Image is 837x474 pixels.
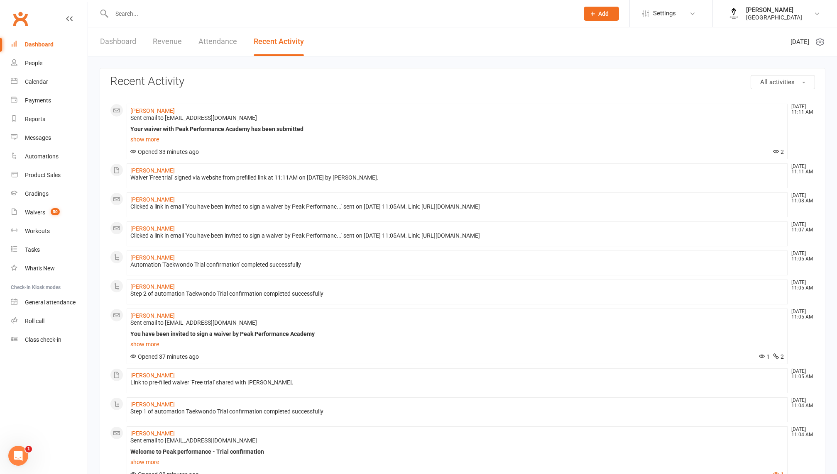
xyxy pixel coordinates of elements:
div: Messages [25,134,51,141]
button: Add [584,7,619,21]
a: Attendance [198,27,237,56]
span: Sent email to [EMAIL_ADDRESS][DOMAIN_NAME] [130,437,257,444]
button: All activities [751,75,815,89]
span: Add [598,10,609,17]
div: Automations [25,153,59,160]
a: Product Sales [11,166,88,185]
a: [PERSON_NAME] [130,372,175,379]
a: Dashboard [100,27,136,56]
div: Roll call [25,318,44,324]
a: [PERSON_NAME] [130,167,175,174]
a: [PERSON_NAME] [130,430,175,437]
div: Your waiver with Peak Performance Academy has been submitted [130,126,784,133]
span: Settings [653,4,676,23]
div: Step 2 of automation Taekwondo Trial confirmation completed successfully [130,290,784,297]
span: Opened 37 minutes ago [130,353,199,360]
div: [PERSON_NAME] [746,6,802,14]
div: Waivers [25,209,45,216]
a: Tasks [11,241,88,259]
iframe: Intercom live chat [8,446,28,466]
a: show more [130,338,784,350]
span: Sent email to [EMAIL_ADDRESS][DOMAIN_NAME] [130,319,257,326]
time: [DATE] 11:08 AM [787,193,815,204]
time: [DATE] 11:07 AM [787,222,815,233]
span: 50 [51,208,60,215]
a: Clubworx [10,8,31,29]
a: [PERSON_NAME] [130,254,175,261]
div: Calendar [25,78,48,85]
div: Tasks [25,246,40,253]
time: [DATE] 11:11 AM [787,104,815,115]
time: [DATE] 11:05 AM [787,280,815,291]
a: Dashboard [11,35,88,54]
time: [DATE] 11:04 AM [787,427,815,438]
div: Welcome to Peak performance - Trial confirmation [130,448,784,455]
a: Reports [11,110,88,129]
div: Reports [25,116,45,122]
div: Dashboard [25,41,54,48]
a: Gradings [11,185,88,203]
a: [PERSON_NAME] [130,401,175,408]
img: thumb_image1645566591.png [725,5,742,22]
div: Workouts [25,228,50,234]
div: Clicked a link in email 'You have been invited to sign a waiver by Peak Performanc...' sent on [D... [130,203,784,210]
div: Gradings [25,190,49,197]
span: 1 [25,446,32,452]
a: show more [130,456,784,468]
a: Automations [11,147,88,166]
input: Search... [109,8,573,19]
div: General attendance [25,299,76,306]
span: 2 [773,148,784,155]
span: Opened 33 minutes ago [130,148,199,155]
div: People [25,60,42,66]
time: [DATE] 11:05 AM [787,309,815,320]
span: 1 [759,353,770,360]
a: Payments [11,91,88,110]
div: Waiver 'Free trial' signed via website from prefilled link at 11:11AM on [DATE] by [PERSON_NAME]. [130,174,784,181]
a: Recent Activity [254,27,304,56]
a: Workouts [11,222,88,241]
a: Messages [11,129,88,147]
span: 2 [773,353,784,360]
a: [PERSON_NAME] [130,107,175,114]
a: People [11,54,88,73]
time: [DATE] 11:11 AM [787,164,815,175]
a: Revenue [153,27,182,56]
div: Class check-in [25,336,61,343]
a: General attendance kiosk mode [11,293,88,312]
a: Class kiosk mode [11,331,88,349]
a: [PERSON_NAME] [130,196,175,203]
a: Calendar [11,73,88,91]
a: [PERSON_NAME] [130,283,175,290]
span: Sent email to [EMAIL_ADDRESS][DOMAIN_NAME] [130,114,257,121]
div: Step 1 of automation Taekwondo Trial confirmation completed successfully [130,408,784,415]
a: [PERSON_NAME] [130,312,175,319]
div: [GEOGRAPHIC_DATA] [746,14,802,21]
a: What's New [11,259,88,278]
div: Automation 'Taekwondo Trial confirmation' completed successfully [130,261,784,268]
time: [DATE] 11:04 AM [787,398,815,408]
time: [DATE] 11:05 AM [787,251,815,262]
div: Link to pre-filled waiver 'Free trial' shared with [PERSON_NAME]. [130,379,784,386]
div: Payments [25,97,51,104]
span: All activities [760,78,795,86]
a: Roll call [11,312,88,331]
div: You have been invited to sign a waiver by Peak Performance Academy [130,331,784,338]
div: Product Sales [25,172,61,178]
h3: Recent Activity [110,75,815,88]
div: What's New [25,265,55,272]
div: Clicked a link in email 'You have been invited to sign a waiver by Peak Performanc...' sent on [D... [130,232,784,239]
a: [PERSON_NAME] [130,225,175,232]
a: show more [130,134,784,145]
a: Waivers 50 [11,203,88,222]
time: [DATE] 11:05 AM [787,369,815,379]
span: [DATE] [790,37,809,47]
